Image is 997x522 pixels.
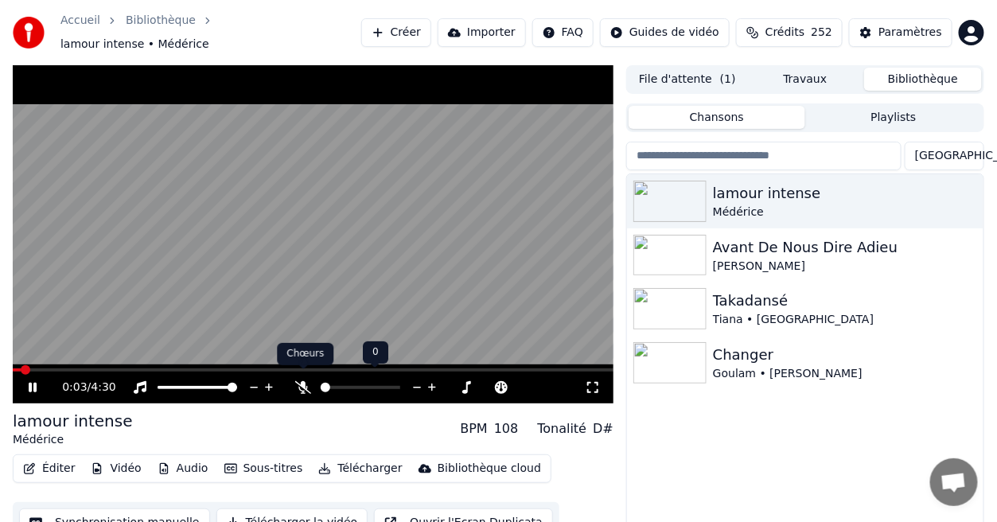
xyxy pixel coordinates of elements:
[60,13,100,29] a: Accueil
[60,37,209,53] span: lamour intense • Médérice
[17,458,81,480] button: Éditer
[361,18,431,47] button: Créer
[713,366,977,382] div: Goulam • [PERSON_NAME]
[849,18,952,47] button: Paramètres
[811,25,832,41] span: 252
[720,72,736,88] span: ( 1 )
[218,458,310,480] button: Sous-titres
[600,18,730,47] button: Guides de vidéo
[363,341,388,364] div: 0
[593,419,613,438] div: D#
[713,344,977,366] div: Changer
[629,106,805,129] button: Chansons
[629,68,746,91] button: File d'attente
[13,410,133,432] div: lamour intense
[805,106,982,129] button: Playlists
[713,236,977,259] div: Avant De Nous Dire Adieu
[62,380,87,395] span: 0:03
[151,458,215,480] button: Audio
[930,458,978,506] a: Ouvrir le chat
[62,380,100,395] div: /
[713,312,977,328] div: Tiana • [GEOGRAPHIC_DATA]
[713,205,977,220] div: Médérice
[13,17,45,49] img: youka
[494,419,519,438] div: 108
[438,18,526,47] button: Importer
[713,290,977,312] div: Takadansé
[60,13,361,53] nav: breadcrumb
[91,380,115,395] span: 4:30
[13,432,133,448] div: Médérice
[277,343,333,365] div: Chœurs
[713,259,977,275] div: [PERSON_NAME]
[438,461,541,477] div: Bibliothèque cloud
[460,419,487,438] div: BPM
[746,68,864,91] button: Travaux
[126,13,196,29] a: Bibliothèque
[532,18,594,47] button: FAQ
[84,458,147,480] button: Vidéo
[864,68,982,91] button: Bibliothèque
[537,419,586,438] div: Tonalité
[312,458,408,480] button: Télécharger
[765,25,804,41] span: Crédits
[878,25,942,41] div: Paramètres
[736,18,843,47] button: Crédits252
[713,182,977,205] div: lamour intense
